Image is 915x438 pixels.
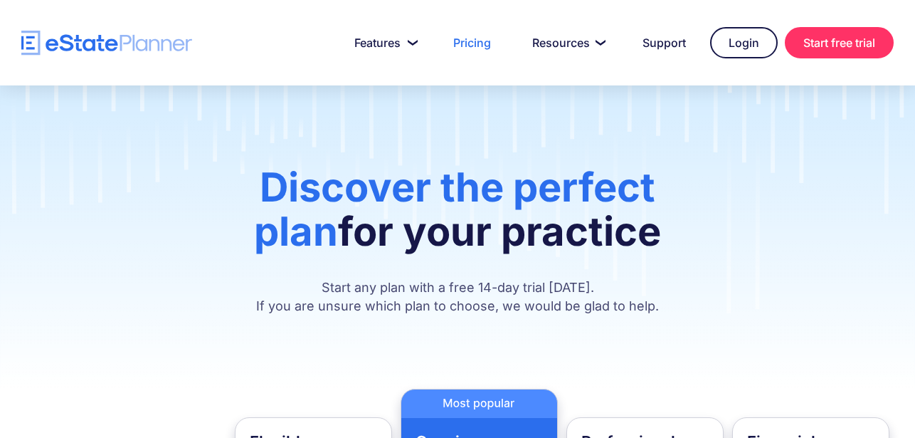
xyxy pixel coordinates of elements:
a: Resources [515,28,618,57]
p: Start any plan with a free 14-day trial [DATE]. If you are unsure which plan to choose, we would ... [204,278,711,316]
a: Start free trial [785,27,894,58]
a: Pricing [436,28,508,57]
h1: for your practice [204,165,711,268]
a: home [21,31,192,56]
a: Support [625,28,703,57]
span: Discover the perfect plan [254,163,655,256]
a: Login [710,27,778,58]
a: Features [337,28,429,57]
